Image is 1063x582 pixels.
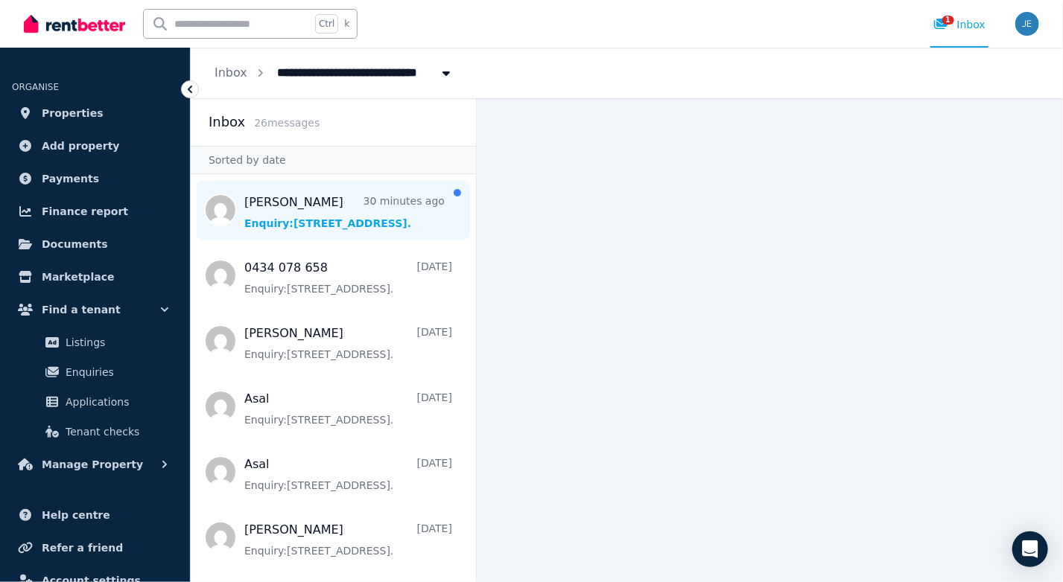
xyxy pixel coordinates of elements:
a: Inbox [215,65,247,80]
span: ORGANISE [12,82,59,92]
span: Marketplace [42,268,114,286]
a: Finance report [12,196,178,226]
span: Help centre [42,506,110,524]
span: Listings [66,333,166,351]
span: Payments [42,170,99,188]
a: [PERSON_NAME]30 minutes agoEnquiry:[STREET_ADDRESS]. [244,194,445,231]
span: Properties [42,104,104,122]
span: 26 message s [254,117,320,129]
a: Tenant checks [18,417,172,447]
button: Find a tenant [12,295,178,324]
a: Documents [12,229,178,259]
img: Jeff [1015,12,1039,36]
span: Applications [66,393,166,411]
span: Ctrl [315,14,338,33]
a: Refer a friend [12,533,178,563]
a: Asal[DATE]Enquiry:[STREET_ADDRESS]. [244,455,452,493]
a: Add property [12,131,178,161]
span: Tenant checks [66,423,166,441]
span: Add property [42,137,120,155]
span: Find a tenant [42,301,121,319]
a: Properties [12,98,178,128]
span: 1 [942,16,954,25]
span: Finance report [42,202,128,220]
a: Help centre [12,500,178,530]
span: Documents [42,235,108,253]
a: Asal[DATE]Enquiry:[STREET_ADDRESS]. [244,390,452,427]
img: RentBetter [24,13,125,35]
a: Applications [18,387,172,417]
a: Enquiries [18,357,172,387]
span: Manage Property [42,455,143,473]
span: Refer a friend [42,539,123,557]
span: Enquiries [66,363,166,381]
div: Open Intercom Messenger [1012,531,1048,567]
nav: Breadcrumb [191,48,477,98]
a: [PERSON_NAME][DATE]Enquiry:[STREET_ADDRESS]. [244,324,452,362]
div: Sorted by date [191,146,476,174]
a: Marketplace [12,262,178,292]
button: Manage Property [12,450,178,479]
nav: Message list [191,174,476,582]
a: Listings [18,327,172,357]
div: Inbox [933,17,986,32]
h2: Inbox [209,112,245,132]
a: Payments [12,164,178,194]
span: k [344,18,349,30]
a: [PERSON_NAME][DATE]Enquiry:[STREET_ADDRESS]. [244,521,452,558]
a: 0434 078 658[DATE]Enquiry:[STREET_ADDRESS]. [244,259,452,296]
